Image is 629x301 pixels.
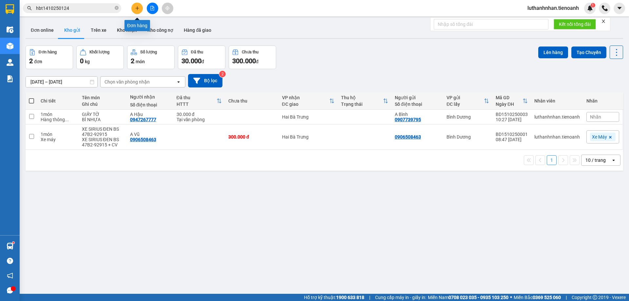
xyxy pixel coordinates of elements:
strong: 1900 633 614 [44,16,72,21]
div: Nhãn [586,98,619,103]
button: Đơn online [26,22,59,38]
div: Người gửi [395,95,440,100]
span: GỬI KHÁCH HÀNG [29,49,69,54]
img: logo-vxr [6,4,14,14]
div: XE SIRIUS ĐEN BS 47B2-92915 + CV [82,137,124,147]
span: đơn [34,59,42,64]
strong: 0708 023 035 - 0935 103 250 [448,295,508,300]
img: warehouse-icon [7,243,13,250]
div: Đơn hàng [39,50,57,54]
strong: 1900 633 818 [336,295,364,300]
span: Miền Nam [428,294,508,301]
button: plus [131,3,143,14]
div: 0947267777 [130,117,156,122]
button: Đơn hàng2đơn [26,46,73,69]
div: Đã thu [177,95,217,100]
div: Đơn hàng [124,20,150,31]
span: plus [135,6,140,10]
button: Đã thu30.000đ [178,46,225,69]
span: Nhãn [590,114,601,120]
div: A Vũ [130,132,170,137]
button: file-add [147,3,158,14]
th: Toggle SortBy [492,92,531,110]
div: Hai Bà Trưng [282,114,334,120]
span: Miền Bắc [514,294,561,301]
div: Số lượng [140,50,157,54]
div: VP nhận [282,95,329,100]
input: Tìm tên, số ĐT hoặc mã đơn [36,5,113,12]
span: luthanhnhan.tienoanh [522,4,584,12]
button: Chưa thu300.000đ [229,46,276,69]
div: 1 món [41,132,75,137]
sup: 1 [12,242,14,244]
span: caret-down [617,5,622,11]
span: Hỗ trợ kỹ thuật: [304,294,364,301]
strong: 0369 525 060 [533,295,561,300]
button: 1 [547,155,557,165]
div: 0907739795 [395,117,421,122]
span: VP Gửi: Bình Dương [3,24,32,28]
div: Mã GD [496,95,523,100]
div: 10 / trang [585,157,606,163]
span: Xe Máy [592,134,607,140]
div: Ngày ĐH [496,102,523,107]
th: Toggle SortBy [279,92,338,110]
span: 1 [592,3,594,8]
span: ⚪️ [510,296,512,299]
button: Khối lượng0kg [76,46,124,69]
div: luthanhnhan.tienoanh [534,114,580,120]
span: CTY TNHH DLVT TIẾN OANH [24,4,92,10]
div: Ghi chú [82,102,124,107]
img: warehouse-icon [7,26,13,33]
div: Người nhận [130,94,170,100]
div: 0906508463 [130,137,156,142]
div: A Hậu [130,112,170,117]
div: A Bình [395,112,440,117]
div: 0906508463 [395,134,421,140]
div: GIẤY TỜ [82,112,124,117]
input: Select a date range. [26,77,97,87]
img: logo [3,4,19,21]
span: close-circle [115,6,119,10]
img: warehouse-icon [7,59,13,66]
span: ĐC: [STREET_ADDRESS] BMT [50,30,94,34]
div: Nhân viên [534,98,580,103]
div: 08:47 [DATE] [496,137,528,142]
span: 2 [131,57,134,65]
div: Tại văn phòng [177,117,222,122]
svg: open [176,79,181,85]
span: | [566,294,567,301]
sup: 2 [219,71,226,77]
div: Chọn văn phòng nhận [105,79,150,85]
div: ĐC giao [282,102,329,107]
th: Toggle SortBy [173,92,225,110]
span: | [369,294,370,301]
div: BD1510250001 [496,132,528,137]
span: Cung cấp máy in - giấy in: [375,294,426,301]
strong: NHẬN HÀNG NHANH - GIAO TỐC HÀNH [26,11,91,15]
img: icon-new-feature [587,5,593,11]
div: VP gửi [447,95,484,100]
div: XE SIRIUS ĐEN BS 47B2-92915 [82,126,124,137]
div: Tên món [82,95,124,100]
input: Nhập số tổng đài [434,19,548,29]
button: Lên hàng [538,47,568,58]
svg: open [611,158,616,163]
span: aim [165,6,170,10]
span: message [7,287,13,293]
button: Kho công nợ [142,22,179,38]
div: BD1510250003 [496,112,528,117]
span: 2 [29,57,33,65]
span: question-circle [7,258,13,264]
div: Bình Dương [447,114,489,120]
span: VP Nhận: Hai Bà Trưng [50,24,84,28]
th: Toggle SortBy [443,92,492,110]
div: luthanhnhan.tienoanh [534,134,580,140]
div: Thu hộ [341,95,383,100]
span: ĐT: 0935371718 [50,37,72,40]
button: Kết nối tổng đài [554,19,596,29]
div: Bình Dương [447,134,489,140]
span: copyright [593,295,597,300]
button: Kho gửi [59,22,86,38]
span: ĐT:0789 629 629 [3,37,26,40]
